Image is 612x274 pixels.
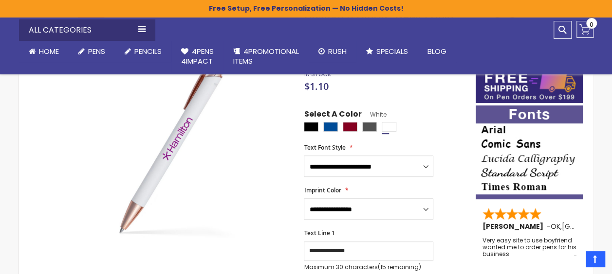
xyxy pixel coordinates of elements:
[532,248,612,274] iframe: Google Customer Reviews
[476,68,583,103] img: Free shipping on orders over $199
[233,46,299,66] span: 4PROMOTIONAL ITEMS
[328,46,347,56] span: Rush
[181,46,214,66] span: 4Pens 4impact
[88,46,105,56] span: Pens
[343,122,357,132] div: Burgundy
[482,237,577,258] div: Very easy site to use boyfriend wanted me to order pens for his business
[115,41,171,62] a: Pencils
[376,46,408,56] span: Specials
[304,263,433,271] p: Maximum 30 characters
[69,24,291,246] img: 4pg-mr-2020-lexi-satin-touch-stylus-pen_white_1.jpg
[223,41,309,72] a: 4PROMOTIONALITEMS
[476,105,583,199] img: font-personalization-examples
[323,122,338,132] div: Dark Blue
[309,41,356,62] a: Rush
[590,20,593,29] span: 0
[304,122,318,132] div: Black
[19,19,155,41] div: All Categories
[482,222,547,231] span: [PERSON_NAME]
[304,229,334,237] span: Text Line 1
[304,186,341,194] span: Imprint Color
[418,41,456,62] a: Blog
[356,41,418,62] a: Specials
[382,122,396,132] div: White
[377,263,421,271] span: (15 remaining)
[362,122,377,132] div: Gunmetal
[39,46,59,56] span: Home
[304,143,345,152] span: Text Font Style
[304,70,331,78] div: Availability
[19,41,69,62] a: Home
[427,46,446,56] span: Blog
[171,41,223,72] a: 4Pens4impact
[361,110,386,119] span: White
[69,41,115,62] a: Pens
[576,21,593,38] a: 0
[304,109,361,122] span: Select A Color
[304,80,328,93] span: $1.10
[134,46,162,56] span: Pencils
[304,70,331,78] span: In stock
[551,222,560,231] span: OK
